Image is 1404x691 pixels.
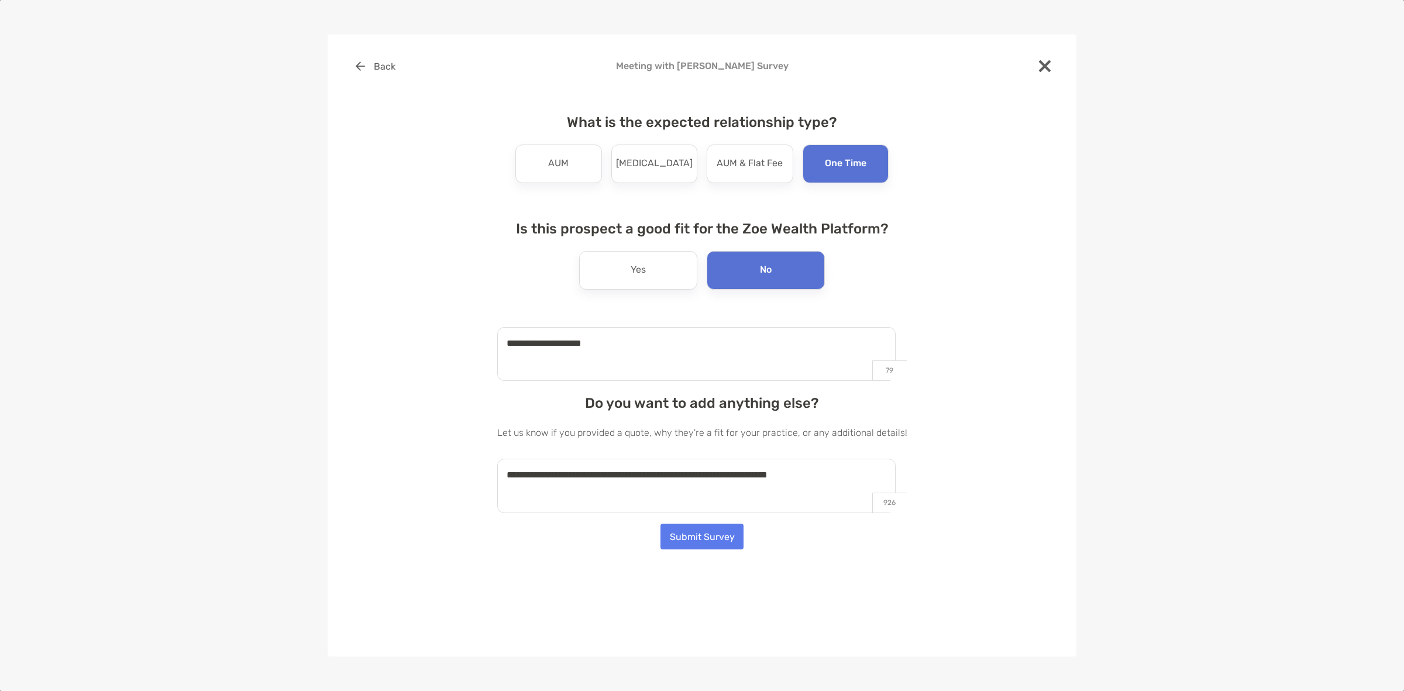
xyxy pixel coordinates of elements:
h4: Meeting with [PERSON_NAME] Survey [346,60,1058,71]
p: AUM [548,154,569,173]
img: close modal [1039,60,1051,72]
p: 79 [872,360,907,380]
p: Yes [631,261,646,280]
button: Back [346,53,404,79]
button: Submit Survey [660,524,744,549]
h4: What is the expected relationship type? [497,114,907,130]
p: No [760,261,772,280]
img: button icon [356,61,365,71]
h4: Do you want to add anything else? [497,395,907,411]
p: Let us know if you provided a quote, why they're a fit for your practice, or any additional details! [497,425,907,440]
p: One Time [825,154,866,173]
p: AUM & Flat Fee [717,154,783,173]
p: 926 [872,493,907,513]
p: [MEDICAL_DATA] [616,154,693,173]
h4: Is this prospect a good fit for the Zoe Wealth Platform? [497,221,907,237]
